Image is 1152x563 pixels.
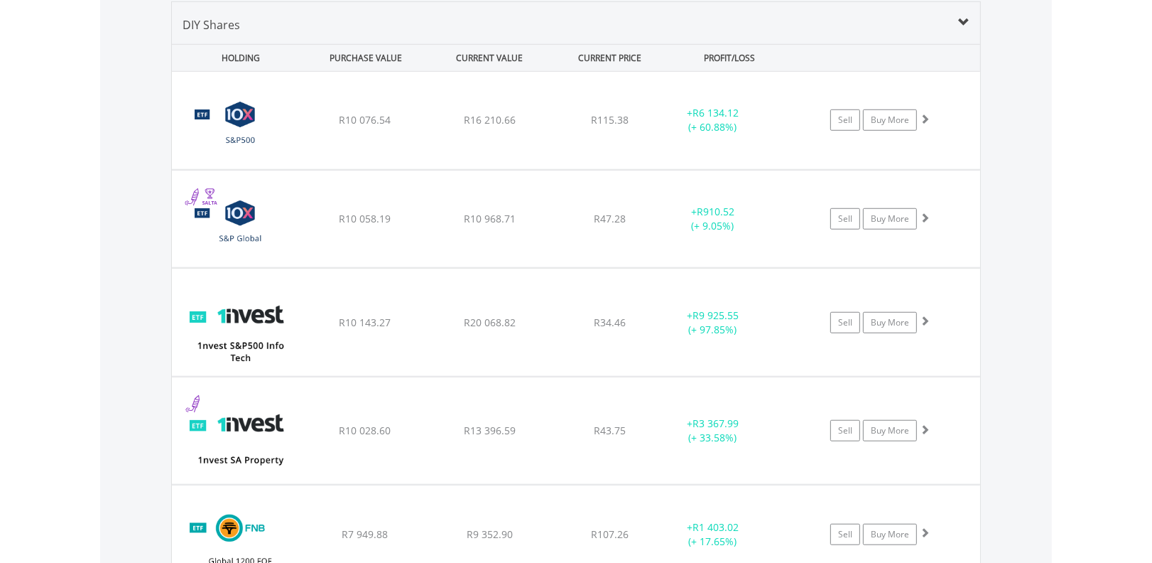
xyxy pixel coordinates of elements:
a: Buy More [863,420,917,441]
img: TFSA.ETFSAP.png [179,395,301,481]
span: R20 068.82 [464,316,516,329]
span: R47.28 [594,212,626,225]
a: Buy More [863,208,917,230]
div: PROFIT/LOSS [669,45,790,71]
span: R6 134.12 [692,106,739,119]
a: Sell [830,312,860,333]
span: R115.38 [591,113,629,127]
a: Buy More [863,109,917,131]
span: R10 076.54 [339,113,391,127]
div: HOLDING [173,45,302,71]
span: R10 968.71 [464,212,516,225]
div: + (+ 33.58%) [659,417,766,445]
span: R10 143.27 [339,316,391,329]
div: + (+ 97.85%) [659,309,766,337]
a: Buy More [863,312,917,333]
a: Sell [830,420,860,441]
span: R3 367.99 [692,417,739,430]
a: Sell [830,524,860,545]
div: + (+ 17.65%) [659,520,766,549]
span: R7 949.88 [342,527,388,541]
span: DIY Shares [183,17,240,33]
span: R10 028.60 [339,424,391,437]
div: + (+ 9.05%) [659,205,766,233]
span: R16 210.66 [464,113,516,127]
div: CURRENT PRICE [553,45,666,71]
div: CURRENT VALUE [429,45,550,71]
span: R34.46 [594,316,626,329]
span: R910.52 [697,205,734,218]
span: R43.75 [594,424,626,437]
a: Sell [830,208,860,230]
a: Sell [830,109,860,131]
img: TFSA.CSP500.png [179,90,301,166]
div: + (+ 60.88%) [659,106,766,134]
span: R9 925.55 [692,309,739,322]
span: R10 058.19 [339,212,391,225]
img: TFSA.ETF5IT.png [179,286,301,372]
div: PURCHASE VALUE [305,45,426,71]
img: TFSA.GLPROP.png [179,188,301,264]
span: R9 352.90 [467,527,513,541]
span: R1 403.02 [692,520,739,534]
a: Buy More [863,524,917,545]
span: R107.26 [591,527,629,541]
span: R13 396.59 [464,424,516,437]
